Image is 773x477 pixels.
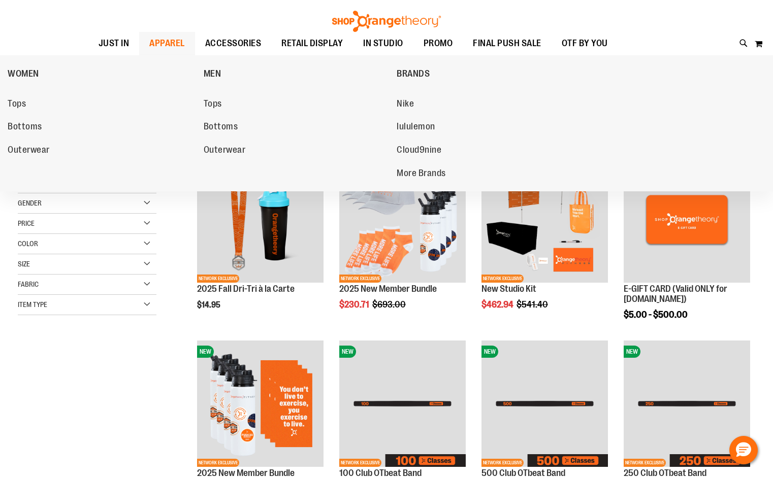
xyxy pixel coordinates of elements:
a: Image of 250 Club OTbeat BandNEWNETWORK EXCLUSIVE [624,340,750,468]
span: $230.71 [339,299,371,310]
a: JUST IN [88,32,140,55]
a: 2025 Fall Dri-Tri à la CarteNEWNETWORK EXCLUSIVE [197,156,324,284]
img: Image of 250 Club OTbeat Band [624,340,750,467]
a: E-GIFT CARD (Valid ONLY for ShopOrangetheory.com)NEW [624,156,750,284]
span: $462.94 [481,299,515,310]
span: Outerwear [204,145,246,157]
span: NEW [624,346,640,358]
span: NETWORK EXCLUSIVE [339,275,381,283]
span: WOMEN [8,69,39,81]
span: OTF BY YOU [562,32,608,55]
div: product [192,151,329,335]
a: E-GIFT CARD (Valid ONLY for [DOMAIN_NAME]) [624,284,727,304]
span: NETWORK EXCLUSIVE [339,459,381,467]
span: MEN [204,69,221,81]
a: RETAIL DISPLAY [271,32,353,55]
span: $14.95 [197,300,222,310]
a: PROMO [413,32,463,55]
span: Fabric [18,280,39,288]
img: Image of 100 Club OTbeat Band [339,340,466,467]
span: NETWORK EXCLUSIVE [624,459,666,467]
span: lululemon [397,121,435,134]
span: RETAIL DISPLAY [281,32,343,55]
div: product [619,151,755,346]
a: New Studio KitNEWNETWORK EXCLUSIVE [481,156,608,284]
a: New Studio Kit [481,284,536,294]
span: NETWORK EXCLUSIVE [481,275,524,283]
span: $541.40 [517,299,550,310]
a: WOMEN [8,60,199,87]
span: NEW [481,346,498,358]
img: 2025 Fall Dri-Tri à la Carte [197,156,324,283]
span: Cloud9nine [397,145,441,157]
a: 2025 New Member BundleNEWNETWORK EXCLUSIVE [197,340,324,468]
a: OTF BY YOU [552,32,618,55]
span: APPAREL [149,32,185,55]
span: Size [18,260,30,268]
img: E-GIFT CARD (Valid ONLY for ShopOrangetheory.com) [624,156,750,283]
span: $5.00 - $500.00 [624,310,688,320]
span: PROMO [424,32,453,55]
span: NEW [197,346,214,358]
a: Image of 500 Club OTbeat BandNEWNETWORK EXCLUSIVE [481,340,608,468]
img: Shop Orangetheory [331,11,442,32]
span: Price [18,219,35,227]
a: BRANDS [397,60,588,87]
span: Item Type [18,300,47,309]
a: IN STUDIO [353,32,413,55]
img: 2025 New Member Bundle [197,340,324,467]
span: FINAL PUSH SALE [473,32,541,55]
span: IN STUDIO [363,32,403,55]
a: Image of 100 Club OTbeat BandNEWNETWORK EXCLUSIVE [339,340,466,468]
img: Image of 500 Club OTbeat Band [481,340,608,467]
span: Gender [18,199,42,207]
span: $693.00 [372,299,407,310]
a: 2025 Fall Dri-Tri à la Carte [197,284,295,294]
span: NETWORK EXCLUSIVE [481,459,524,467]
a: 2025 New Member BundleNEWNETWORK EXCLUSIVE [339,156,466,284]
span: Tops [8,98,26,111]
span: JUST IN [99,32,130,55]
a: MEN [204,60,392,87]
span: Tops [204,98,222,111]
a: 2025 New Member Bundle [339,284,437,294]
div: product [476,151,613,335]
span: BRANDS [397,69,430,81]
span: More Brands [397,168,446,181]
span: NETWORK EXCLUSIVE [197,275,239,283]
button: Hello, have a question? Let’s chat. [729,436,758,464]
span: NEW [339,346,356,358]
span: NETWORK EXCLUSIVE [197,459,239,467]
img: New Studio Kit [481,156,608,283]
span: Color [18,240,38,248]
span: Bottoms [204,121,238,134]
img: 2025 New Member Bundle [339,156,466,283]
span: Nike [397,98,414,111]
div: product [334,151,471,335]
a: ACCESSORIES [195,32,272,55]
span: ACCESSORIES [205,32,262,55]
a: APPAREL [139,32,195,55]
span: Outerwear [8,145,50,157]
a: FINAL PUSH SALE [463,32,552,55]
span: Bottoms [8,121,42,134]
